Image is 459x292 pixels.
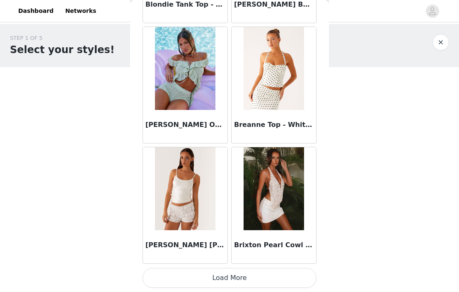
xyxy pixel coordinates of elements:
[145,120,225,130] h3: [PERSON_NAME] Off Shoulder Knit Top - Mint
[60,2,101,20] a: Networks
[234,120,314,130] h3: Breanne Top - White Polka Dot
[145,240,225,250] h3: [PERSON_NAME] [PERSON_NAME] Top - White
[244,27,304,110] img: Breanne Top - White Polka Dot
[13,2,58,20] a: Dashboard
[234,240,314,250] h3: Brixton Pearl Cowl Neck Halter Top - Pearl
[244,147,304,230] img: Brixton Pearl Cowl Neck Halter Top - Pearl
[10,34,115,42] div: STEP 1 OF 5
[428,5,436,18] div: avatar
[143,268,316,288] button: Load More
[155,27,215,110] img: Bowen Off Shoulder Knit Top - Mint
[155,147,215,230] img: Britta Sequin Cami Top - White
[10,42,115,57] h1: Select your styles!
